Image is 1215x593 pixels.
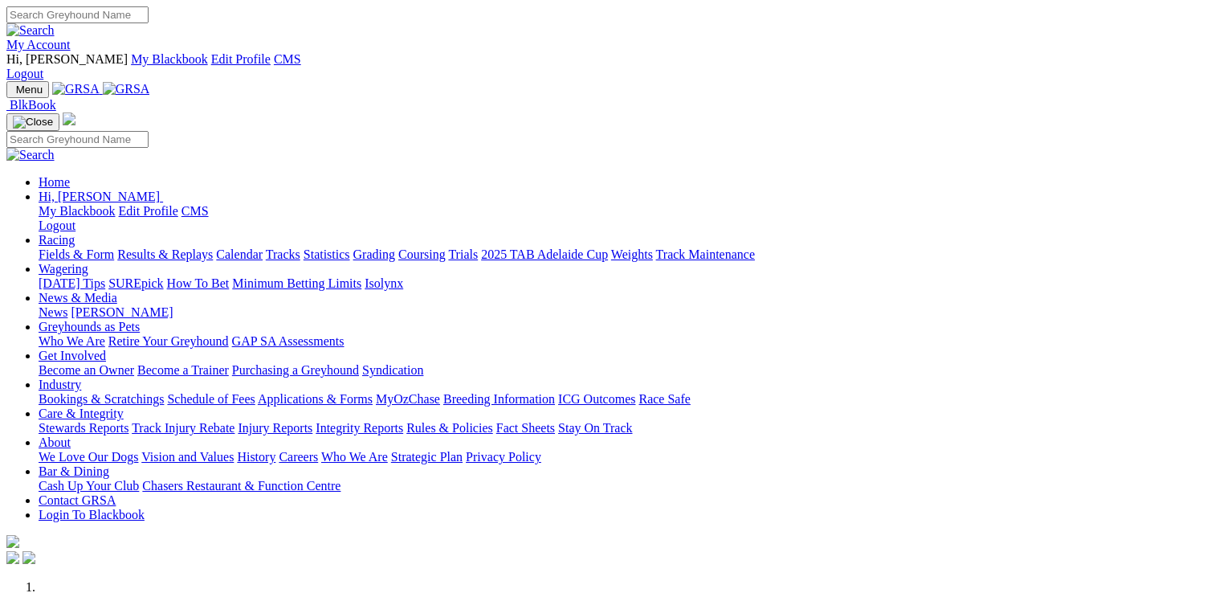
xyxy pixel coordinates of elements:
[39,464,109,478] a: Bar & Dining
[39,291,117,305] a: News & Media
[39,175,70,189] a: Home
[71,305,173,319] a: [PERSON_NAME]
[39,262,88,276] a: Wagering
[443,392,555,406] a: Breeding Information
[39,190,160,203] span: Hi, [PERSON_NAME]
[391,450,463,464] a: Strategic Plan
[466,450,541,464] a: Privacy Policy
[39,392,164,406] a: Bookings & Scratchings
[279,450,318,464] a: Careers
[6,551,19,564] img: facebook.svg
[39,334,105,348] a: Who We Are
[39,219,75,232] a: Logout
[6,23,55,38] img: Search
[13,116,53,129] img: Close
[39,407,124,420] a: Care & Integrity
[558,421,632,435] a: Stay On Track
[638,392,690,406] a: Race Safe
[365,276,403,290] a: Isolynx
[6,67,43,80] a: Logout
[39,190,163,203] a: Hi, [PERSON_NAME]
[39,276,1209,291] div: Wagering
[481,247,608,261] a: 2025 TAB Adelaide Cup
[406,421,493,435] a: Rules & Policies
[39,233,75,247] a: Racing
[39,305,67,319] a: News
[39,421,1209,436] div: Care & Integrity
[39,436,71,449] a: About
[39,276,105,290] a: [DATE] Tips
[167,276,230,290] a: How To Bet
[6,535,19,548] img: logo-grsa-white.png
[558,392,635,406] a: ICG Outcomes
[39,204,116,218] a: My Blackbook
[274,52,301,66] a: CMS
[496,421,555,435] a: Fact Sheets
[181,204,209,218] a: CMS
[238,421,312,435] a: Injury Reports
[22,551,35,564] img: twitter.svg
[6,38,71,51] a: My Account
[119,204,178,218] a: Edit Profile
[39,508,145,521] a: Login To Blackbook
[117,247,213,261] a: Results & Replays
[398,247,446,261] a: Coursing
[108,334,229,348] a: Retire Your Greyhound
[6,81,49,98] button: Toggle navigation
[137,363,229,377] a: Become a Trainer
[266,247,300,261] a: Tracks
[39,247,1209,262] div: Racing
[131,52,208,66] a: My Blackbook
[6,148,55,162] img: Search
[211,52,271,66] a: Edit Profile
[10,98,56,112] span: BlkBook
[39,378,81,391] a: Industry
[353,247,395,261] a: Grading
[362,363,423,377] a: Syndication
[448,247,478,261] a: Trials
[39,349,106,362] a: Get Involved
[237,450,275,464] a: History
[39,493,116,507] a: Contact GRSA
[6,6,149,23] input: Search
[63,112,75,125] img: logo-grsa-white.png
[39,479,1209,493] div: Bar & Dining
[6,98,56,112] a: BlkBook
[656,247,755,261] a: Track Maintenance
[39,421,128,435] a: Stewards Reports
[108,276,163,290] a: SUREpick
[232,363,359,377] a: Purchasing a Greyhound
[39,204,1209,233] div: Hi, [PERSON_NAME]
[232,276,361,290] a: Minimum Betting Limits
[321,450,388,464] a: Who We Are
[258,392,373,406] a: Applications & Forms
[39,450,1209,464] div: About
[39,479,139,493] a: Cash Up Your Club
[39,247,114,261] a: Fields & Form
[316,421,403,435] a: Integrity Reports
[376,392,440,406] a: MyOzChase
[103,82,150,96] img: GRSA
[232,334,345,348] a: GAP SA Assessments
[16,84,43,96] span: Menu
[6,113,59,131] button: Toggle navigation
[39,363,134,377] a: Become an Owner
[39,320,140,333] a: Greyhounds as Pets
[304,247,350,261] a: Statistics
[6,52,128,66] span: Hi, [PERSON_NAME]
[132,421,234,435] a: Track Injury Rebate
[6,131,149,148] input: Search
[6,52,1209,81] div: My Account
[611,247,653,261] a: Weights
[142,479,340,493] a: Chasers Restaurant & Function Centre
[52,82,100,96] img: GRSA
[39,450,138,464] a: We Love Our Dogs
[39,305,1209,320] div: News & Media
[216,247,263,261] a: Calendar
[39,392,1209,407] div: Industry
[141,450,234,464] a: Vision and Values
[39,363,1209,378] div: Get Involved
[39,334,1209,349] div: Greyhounds as Pets
[167,392,255,406] a: Schedule of Fees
